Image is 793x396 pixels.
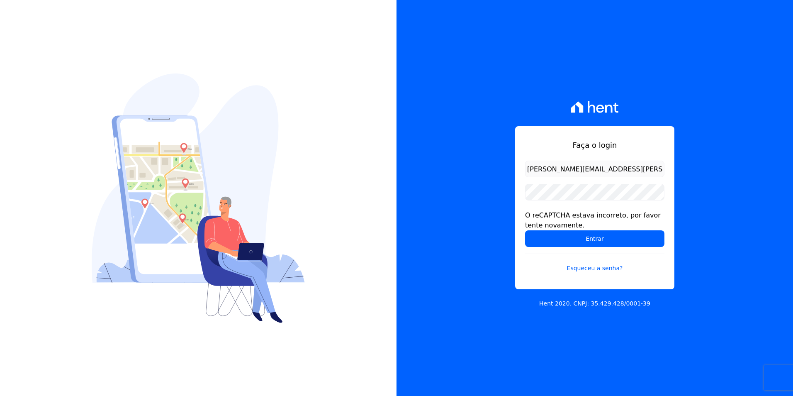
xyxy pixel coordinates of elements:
[525,230,664,247] input: Entrar
[539,299,650,308] p: Hent 2020. CNPJ: 35.429.428/0001-39
[525,254,664,273] a: Esqueceu a senha?
[525,210,664,230] div: O reCAPTCHA estava incorreto, por favor tente novamente.
[525,161,664,177] input: Email
[525,139,664,151] h1: Faça o login
[92,73,305,323] img: Login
